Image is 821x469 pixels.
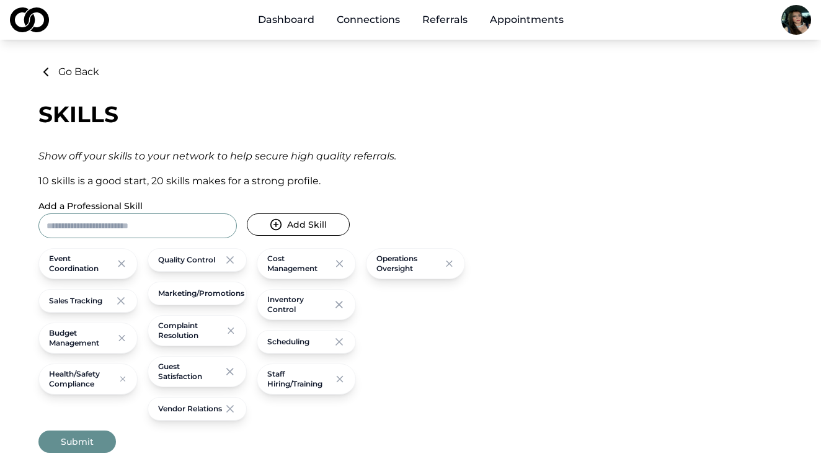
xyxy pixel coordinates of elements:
[247,213,350,236] button: Add Skill
[158,255,215,265] div: Quality control
[38,431,116,453] button: Submit
[158,362,224,382] div: Guest satisfaction
[158,404,222,414] div: Vendor relations
[49,296,102,306] div: Sales tracking
[480,7,574,32] a: Appointments
[267,337,309,347] div: scheduling
[158,288,244,298] div: Marketing/promotions
[267,295,333,315] div: Inventory control
[158,321,226,341] div: Complaint resolution
[267,254,334,274] div: Cost management
[38,102,783,127] div: Skills
[49,328,117,348] div: Budget Management
[10,7,49,32] img: logo
[38,149,783,164] div: Show off your skills to your network to help secure high quality referrals.
[49,369,118,389] div: Health/safety compliance
[248,7,324,32] a: Dashboard
[376,254,444,274] div: Operations oversight
[38,200,143,212] label: Add a Professional Skill
[38,65,99,79] button: Go Back
[38,174,783,189] div: 10 skills is a good start, 20 skills makes for a strong profile.
[267,369,334,389] div: staff hiring/training
[327,7,410,32] a: Connections
[49,254,116,274] div: Event coordination
[781,5,811,35] img: 7d420cc2-3d32-43ed-b8d8-98e8fdbd5da2-meee111-profile_picture.jpg
[412,7,477,32] a: Referrals
[248,7,574,32] nav: Main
